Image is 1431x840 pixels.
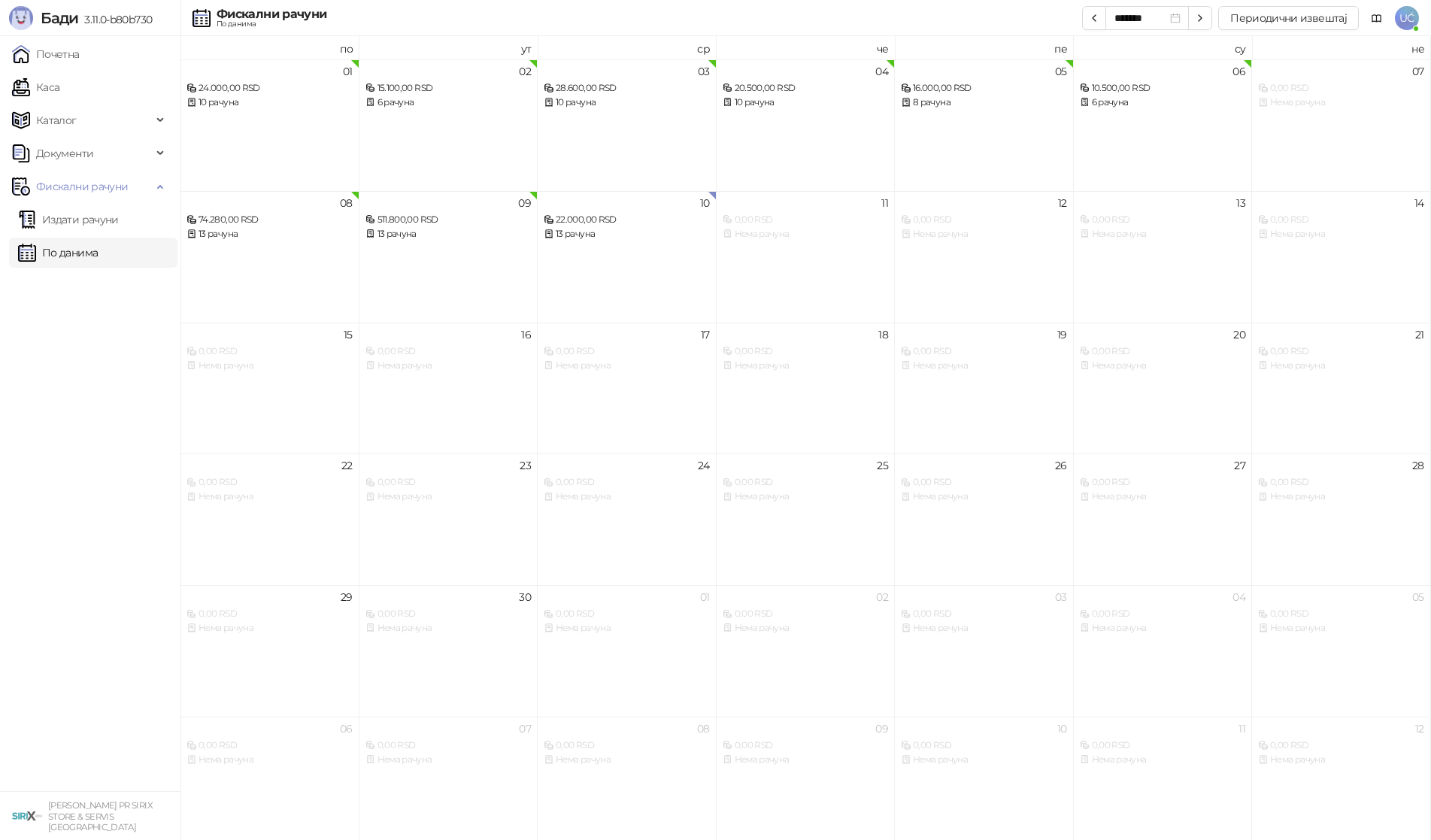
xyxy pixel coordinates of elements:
div: 22 [341,460,353,471]
div: 0,00 RSD [186,738,353,753]
td: 2025-09-27 [1074,453,1253,585]
div: 0,00 RSD [1258,81,1424,96]
div: 0,00 RSD [1258,344,1424,359]
td: 2025-09-17 [538,323,717,454]
div: Нема рачуна [723,490,889,504]
div: 12 [1415,723,1424,734]
td: 2025-09-09 [359,191,538,323]
th: не [1252,36,1431,59]
td: 2025-09-22 [180,453,359,585]
div: 0,00 RSD [365,344,532,359]
div: 0,00 RSD [365,607,532,621]
div: 0,00 RSD [1080,607,1246,621]
div: Нема рачуна [901,359,1067,373]
div: 11 [1238,723,1245,734]
div: 0,00 RSD [1080,213,1246,227]
div: 6 рачуна [1080,96,1246,110]
div: 12 [1058,198,1067,208]
div: Нема рачуна [1080,753,1246,767]
div: 0,00 RSD [723,475,889,490]
div: 13 рачуна [365,227,532,241]
td: 2025-09-23 [359,453,538,585]
td: 2025-09-13 [1074,191,1253,323]
div: Нема рачуна [186,359,353,373]
td: 2025-09-30 [359,585,538,717]
div: 0,00 RSD [901,344,1067,359]
div: 02 [876,592,888,602]
td: 2025-09-16 [359,323,538,454]
div: 0,00 RSD [901,475,1067,490]
div: Нема рачуна [365,621,532,635]
img: Logo [9,6,33,30]
div: 11 [881,198,888,208]
div: Нема рачуна [544,621,710,635]
div: 22.000,00 RSD [544,213,710,227]
div: 0,00 RSD [1258,738,1424,753]
a: Каса [12,72,59,102]
div: 0,00 RSD [186,607,353,621]
div: 15.100,00 RSD [365,81,532,96]
div: Нема рачуна [723,227,889,241]
div: Нема рачуна [1080,490,1246,504]
div: 13 [1236,198,1245,208]
div: Фискални рачуни [217,8,326,20]
div: Нема рачуна [1258,227,1424,241]
div: 26 [1055,460,1067,471]
div: 10 [700,198,710,208]
td: 2025-09-10 [538,191,717,323]
div: 74.280,00 RSD [186,213,353,227]
div: 0,00 RSD [901,213,1067,227]
div: 10 рачуна [723,96,889,110]
div: 10 рачуна [544,96,710,110]
div: 0,00 RSD [723,607,889,621]
div: 21 [1415,329,1424,340]
div: 16 [521,329,531,340]
td: 2025-09-03 [538,59,717,191]
div: 23 [520,460,531,471]
td: 2025-09-06 [1074,59,1253,191]
div: 28 [1412,460,1424,471]
img: 64x64-companyLogo-cb9a1907-c9b0-4601-bb5e-5084e694c383.png [12,801,42,831]
a: По данима [18,238,98,268]
div: Нема рачуна [365,490,532,504]
td: 2025-10-04 [1074,585,1253,717]
div: 28.600,00 RSD [544,81,710,96]
div: Нема рачуна [1258,96,1424,110]
td: 2025-09-11 [717,191,896,323]
div: Нема рачуна [723,621,889,635]
td: 2025-09-05 [895,59,1074,191]
div: 24.000,00 RSD [186,81,353,96]
div: 02 [519,66,531,77]
div: 511.800,00 RSD [365,213,532,227]
div: 30 [519,592,531,602]
span: Каталог [36,105,77,135]
div: 0,00 RSD [723,344,889,359]
div: Нема рачуна [186,753,353,767]
div: 06 [1232,66,1245,77]
div: 0,00 RSD [1080,738,1246,753]
div: 20 [1233,329,1245,340]
th: че [717,36,896,59]
td: 2025-10-01 [538,585,717,717]
div: 17 [701,329,710,340]
small: [PERSON_NAME] PR SIRIX STORE & SERVIS [GEOGRAPHIC_DATA] [48,800,153,832]
td: 2025-10-02 [717,585,896,717]
div: 07 [1412,66,1424,77]
th: ут [359,36,538,59]
div: 16.000,00 RSD [901,81,1067,96]
td: 2025-09-02 [359,59,538,191]
div: 0,00 RSD [901,607,1067,621]
div: 29 [341,592,353,602]
div: Нема рачуна [1258,621,1424,635]
div: Нема рачуна [723,359,889,373]
div: 08 [697,723,710,734]
span: Бади [41,9,78,27]
div: Нема рачуна [365,753,532,767]
div: 04 [1232,592,1245,602]
div: 8 рачуна [901,96,1067,110]
div: 6 рачуна [365,96,532,110]
div: 07 [519,723,531,734]
div: Нема рачуна [1258,490,1424,504]
div: Нема рачуна [544,490,710,504]
td: 2025-09-24 [538,453,717,585]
